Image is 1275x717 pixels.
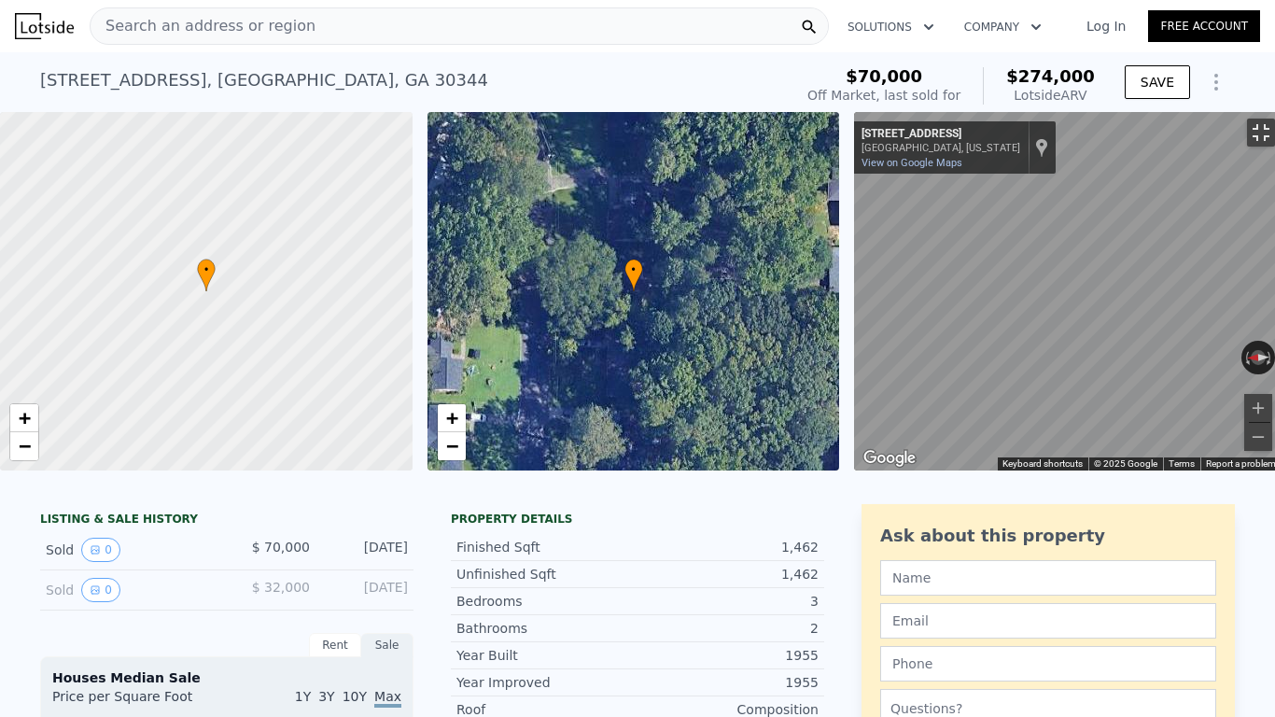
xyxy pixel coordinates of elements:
div: Lotside ARV [1006,86,1095,105]
div: Year Built [456,646,637,665]
span: Search an address or region [91,15,315,37]
span: $274,000 [1006,66,1095,86]
a: View on Google Maps [862,157,962,169]
button: Keyboard shortcuts [1002,457,1083,471]
div: Ask about this property [880,523,1216,549]
div: Property details [451,512,824,527]
span: + [445,406,457,429]
div: Off Market, last sold for [807,86,960,105]
span: $ 32,000 [252,580,310,595]
a: Open this area in Google Maps (opens a new window) [859,446,920,471]
a: Show location on map [1035,137,1048,158]
div: 1,462 [637,565,819,583]
div: Rent [309,633,361,657]
div: [STREET_ADDRESS] , [GEOGRAPHIC_DATA] , GA 30344 [40,67,488,93]
button: Zoom in [1244,394,1272,422]
span: + [19,406,31,429]
div: [DATE] [325,538,408,562]
span: © 2025 Google [1094,458,1157,469]
div: Year Improved [456,673,637,692]
div: 1955 [637,646,819,665]
button: View historical data [81,538,120,562]
button: Toggle fullscreen view [1247,119,1275,147]
div: Finished Sqft [456,538,637,556]
span: 10Y [343,689,367,704]
a: Zoom in [10,404,38,432]
a: Zoom out [438,432,466,460]
div: Sold [46,578,212,602]
div: Unfinished Sqft [456,565,637,583]
button: Zoom out [1244,423,1272,451]
div: [GEOGRAPHIC_DATA], [US_STATE] [862,142,1020,154]
button: Rotate counterclockwise [1241,341,1252,374]
span: 1Y [295,689,311,704]
button: Solutions [833,10,949,44]
div: Houses Median Sale [52,668,401,687]
span: $70,000 [846,66,922,86]
div: [STREET_ADDRESS] [862,127,1020,142]
button: Company [949,10,1057,44]
a: Free Account [1148,10,1260,42]
span: − [19,434,31,457]
a: Log In [1064,17,1148,35]
span: 3Y [318,689,334,704]
div: Bedrooms [456,592,637,611]
span: • [624,261,643,278]
span: Max [374,689,401,708]
div: Bathrooms [456,619,637,638]
div: • [624,259,643,291]
div: • [197,259,216,291]
div: Sale [361,633,413,657]
button: View historical data [81,578,120,602]
div: Sold [46,538,212,562]
button: SAVE [1125,65,1190,99]
img: Google [859,446,920,471]
div: 2 [637,619,819,638]
button: Show Options [1198,63,1235,101]
div: Price per Square Foot [52,687,227,717]
div: 1955 [637,673,819,692]
button: Rotate clockwise [1265,341,1275,374]
a: Zoom out [10,432,38,460]
input: Email [880,603,1216,639]
div: 1,462 [637,538,819,556]
button: Reset the view [1240,350,1275,366]
div: LISTING & SALE HISTORY [40,512,413,530]
a: Terms (opens in new tab) [1169,458,1195,469]
img: Lotside [15,13,74,39]
span: − [445,434,457,457]
span: $ 70,000 [252,540,310,555]
input: Phone [880,646,1216,682]
div: 3 [637,592,819,611]
div: [DATE] [325,578,408,602]
input: Name [880,560,1216,596]
a: Zoom in [438,404,466,432]
span: • [197,261,216,278]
